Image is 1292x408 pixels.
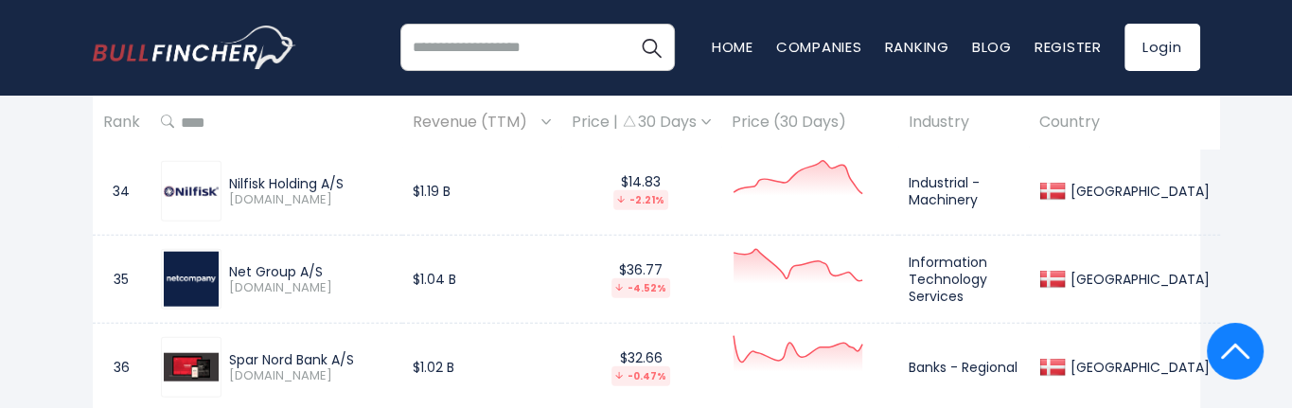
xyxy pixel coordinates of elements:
div: -0.47% [611,366,670,386]
a: Login [1124,24,1200,71]
div: $32.66 [572,349,711,386]
td: $1.04 B [402,236,561,324]
th: Industry [898,95,1029,151]
td: 35 [93,236,150,324]
div: [GEOGRAPHIC_DATA] [1066,359,1210,376]
a: Register [1035,37,1102,57]
span: [DOMAIN_NAME] [229,192,392,208]
a: Go to homepage [93,26,296,69]
a: Blog [972,37,1012,57]
td: Industrial - Machinery [898,148,1029,236]
a: Companies [776,37,862,57]
span: [DOMAIN_NAME] [229,280,392,296]
span: Revenue (TTM) [413,108,537,137]
a: Ranking [885,37,949,57]
div: Price | 30 Days [572,113,711,133]
div: Spar Nord Bank A/S [229,351,392,368]
button: Search [628,24,675,71]
th: Rank [93,95,150,151]
div: [GEOGRAPHIC_DATA] [1066,183,1210,200]
span: [DOMAIN_NAME] [229,368,392,384]
td: 34 [93,148,150,236]
img: SPNO.CO.png [164,353,219,381]
div: Net Group A/S [229,263,392,280]
td: $1.19 B [402,148,561,236]
img: NLFSK.CO.png [164,186,219,197]
div: $36.77 [572,261,711,298]
th: Price (30 Days) [721,95,898,151]
th: Country [1029,95,1220,151]
img: NETC.CO.png [164,252,219,307]
a: Home [712,37,753,57]
div: -4.52% [611,278,670,298]
div: [GEOGRAPHIC_DATA] [1066,271,1210,288]
td: Information Technology Services [898,236,1029,324]
div: Nilfisk Holding A/S [229,175,392,192]
div: $14.83 [572,173,711,210]
div: -2.21% [613,190,668,210]
img: bullfincher logo [93,26,296,69]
